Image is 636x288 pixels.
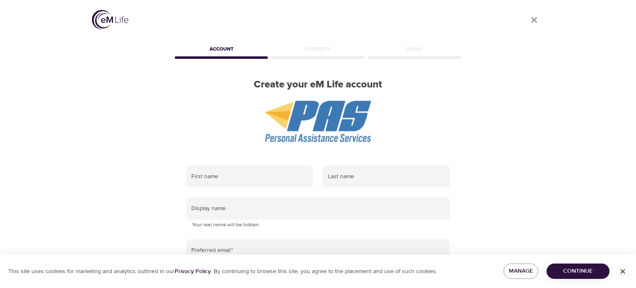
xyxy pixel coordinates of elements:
[265,101,371,142] img: PAS%20logo.png
[503,264,538,279] button: Manage
[175,268,211,275] a: Privacy Policy
[173,79,463,91] h2: Create your eM Life account
[92,10,128,29] img: logo
[547,264,609,279] button: Continue
[553,266,603,276] span: Continue
[510,266,532,276] span: Manage
[192,221,444,229] p: Your real name will be hidden.
[524,10,544,30] a: close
